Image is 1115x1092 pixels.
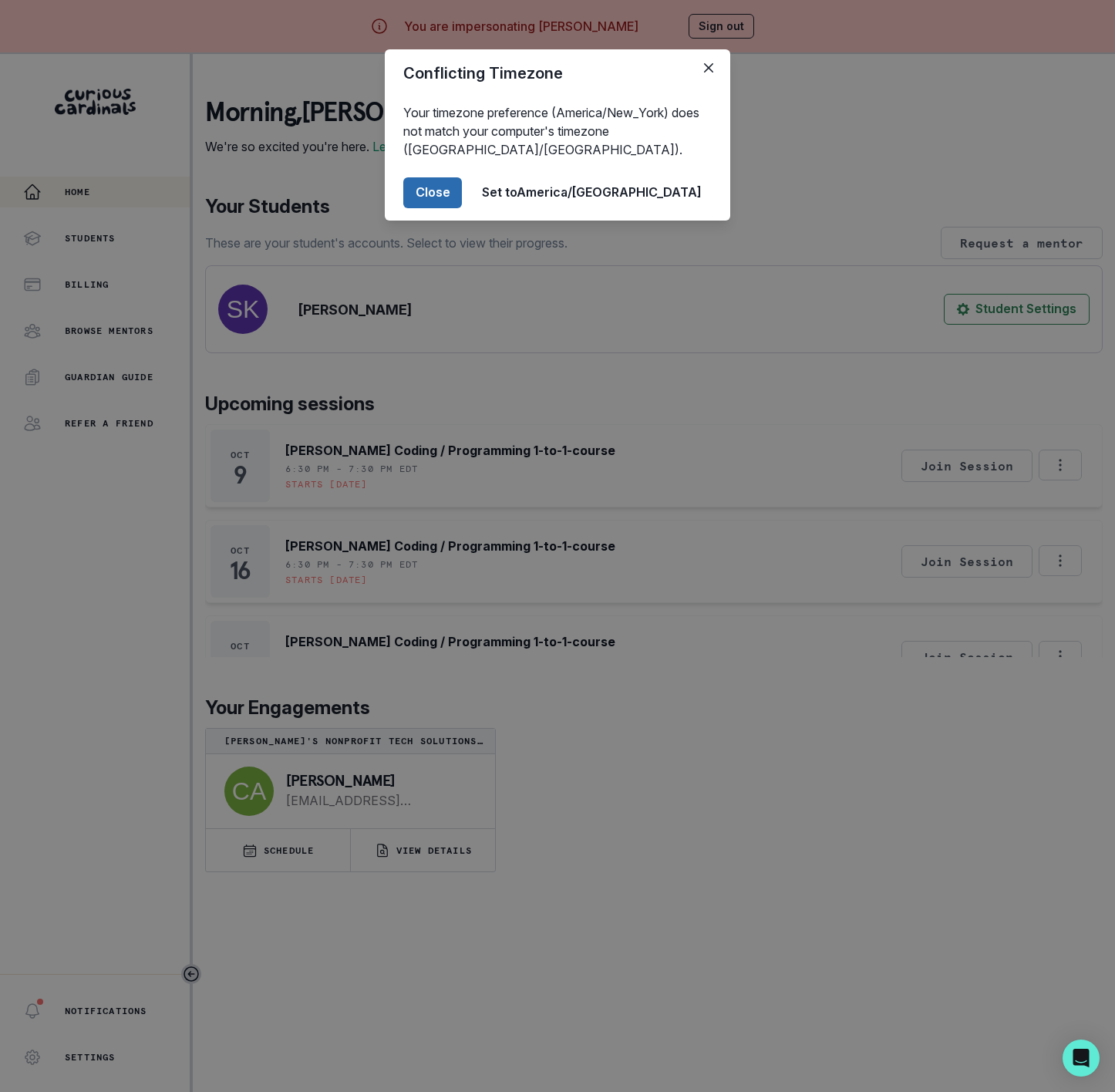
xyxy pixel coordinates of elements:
[385,49,730,97] header: Conflicting Timezone
[1063,1040,1100,1077] div: Open Intercom Messenger
[385,97,730,165] div: Your timezone preference (America/New_York) does not match your computer's timezone ([GEOGRAPHIC_...
[403,177,462,208] button: Close
[696,56,721,80] button: Close
[471,177,712,208] button: Set toAmerica/[GEOGRAPHIC_DATA]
